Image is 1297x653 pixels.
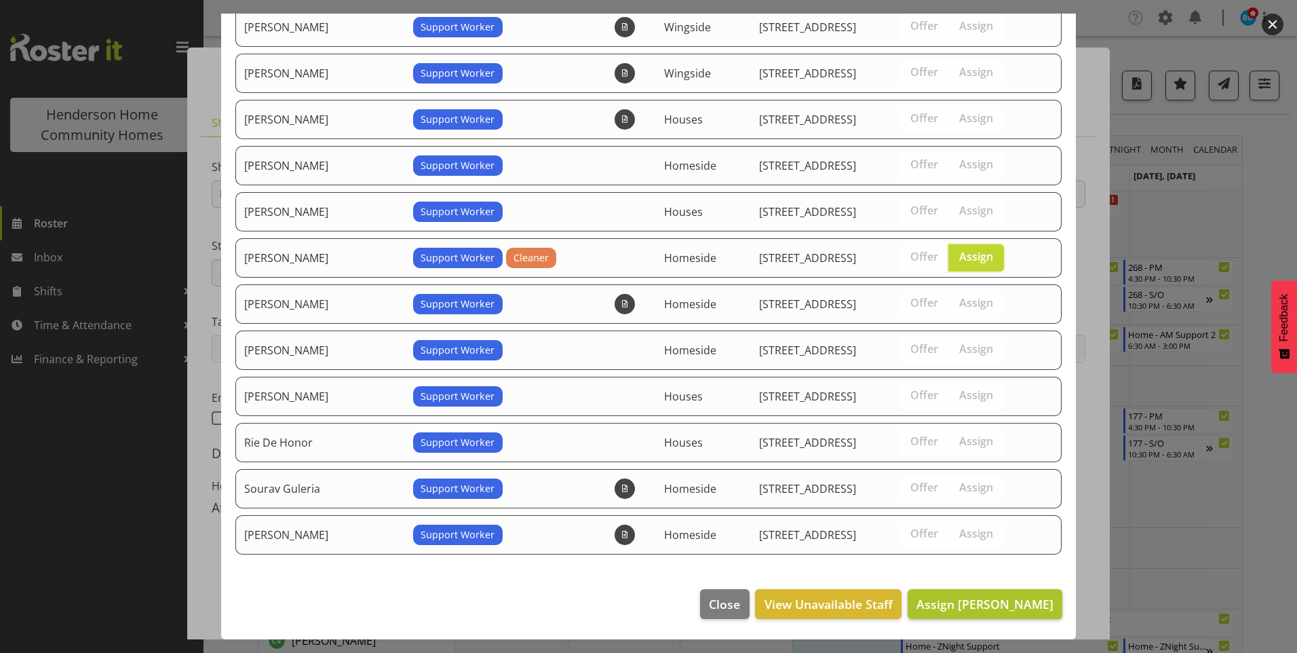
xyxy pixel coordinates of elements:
span: [STREET_ADDRESS] [759,204,856,219]
span: [STREET_ADDRESS] [759,250,856,265]
td: [PERSON_NAME] [235,515,405,555]
span: Close [709,595,740,613]
span: Offer [910,157,938,171]
span: Support Worker [421,481,495,496]
span: Feedback [1278,294,1290,341]
td: [PERSON_NAME] [235,54,405,93]
td: [PERSON_NAME] [235,100,405,139]
span: Offer [910,388,938,402]
span: [STREET_ADDRESS] [759,297,856,312]
span: Support Worker [421,343,495,358]
span: Assign [959,19,993,33]
span: Support Worker [421,112,495,127]
td: [PERSON_NAME] [235,284,405,324]
span: [STREET_ADDRESS] [759,527,856,542]
span: Assign [PERSON_NAME] [916,596,1053,612]
span: Cleaner [514,250,549,265]
span: Assign [959,250,993,263]
span: Support Worker [421,389,495,404]
span: Assign [959,111,993,125]
span: Homeside [664,250,716,265]
span: Support Worker [421,297,495,312]
span: Support Worker [421,435,495,450]
span: View Unavailable Staff [764,595,893,613]
span: [STREET_ADDRESS] [759,158,856,173]
span: Offer [910,65,938,79]
span: Support Worker [421,20,495,35]
span: Assign [959,481,993,494]
span: [STREET_ADDRESS] [759,343,856,358]
span: Support Worker [421,204,495,219]
span: Offer [910,204,938,217]
span: Wingside [664,66,711,81]
button: Close [700,589,749,619]
td: [PERSON_NAME] [235,192,405,231]
span: [STREET_ADDRESS] [759,389,856,404]
button: Assign [PERSON_NAME] [908,589,1062,619]
span: Assign [959,388,993,402]
td: [PERSON_NAME] [235,331,405,370]
span: Assign [959,434,993,448]
span: Support Worker [421,250,495,265]
span: Wingside [664,20,711,35]
span: Homeside [664,481,716,496]
td: Sourav Guleria [235,469,405,508]
span: Offer [910,111,938,125]
td: [PERSON_NAME] [235,7,405,47]
span: Houses [664,112,703,127]
span: Assign [959,527,993,540]
td: [PERSON_NAME] [235,377,405,416]
span: Offer [910,19,938,33]
span: Houses [664,204,703,219]
td: [PERSON_NAME] [235,146,405,185]
button: View Unavailable Staff [755,589,901,619]
span: Offer [910,250,938,263]
span: Assign [959,204,993,217]
span: Homeside [664,158,716,173]
span: Offer [910,342,938,356]
td: [PERSON_NAME] [235,238,405,278]
span: Assign [959,157,993,171]
span: [STREET_ADDRESS] [759,20,856,35]
span: Assign [959,65,993,79]
span: [STREET_ADDRESS] [759,112,856,127]
span: [STREET_ADDRESS] [759,435,856,450]
span: Houses [664,435,703,450]
span: Homeside [664,527,716,542]
span: Offer [910,296,938,310]
td: Rie De Honor [235,423,405,462]
button: Feedback - Show survey [1271,280,1297,373]
span: Offer [910,481,938,494]
span: Houses [664,389,703,404]
span: Homeside [664,343,716,358]
span: Offer [910,527,938,540]
span: Homeside [664,297,716,312]
span: [STREET_ADDRESS] [759,66,856,81]
span: Offer [910,434,938,448]
span: Support Worker [421,66,495,81]
span: Assign [959,342,993,356]
span: Support Worker [421,158,495,173]
span: Support Worker [421,527,495,542]
span: [STREET_ADDRESS] [759,481,856,496]
span: Assign [959,296,993,310]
